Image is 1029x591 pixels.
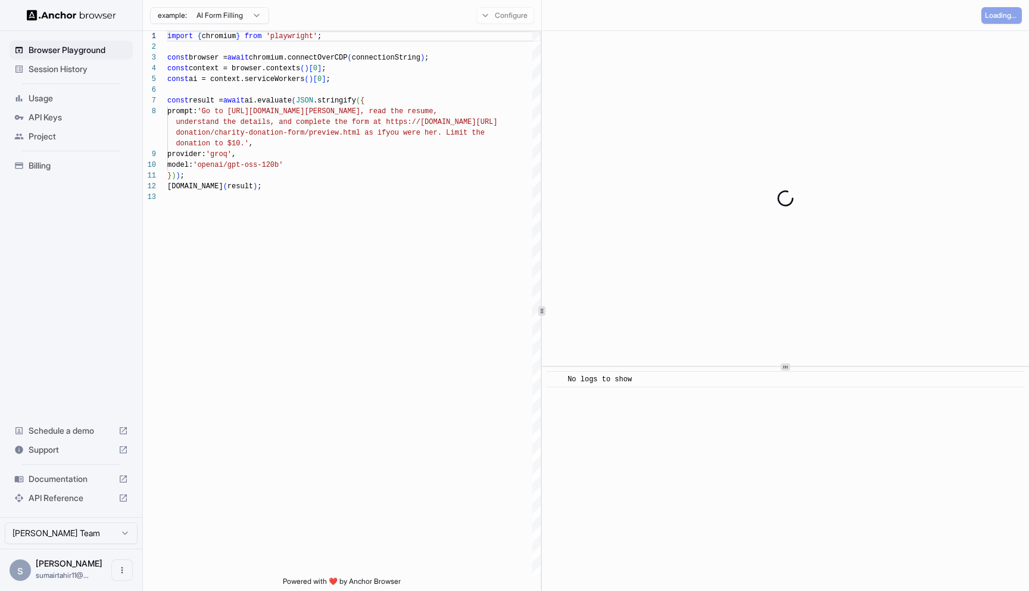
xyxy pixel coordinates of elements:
[167,54,189,62] span: const
[10,60,133,79] div: Session History
[553,374,559,385] span: ​
[36,558,102,568] span: sumair memon
[313,75,317,83] span: [
[202,32,236,41] span: chromium
[356,97,360,105] span: (
[143,106,156,117] div: 8
[167,150,206,158] span: provider:
[167,97,189,105] span: const
[304,75,308,83] span: (
[236,32,240,41] span: }
[189,54,227,62] span: browser =
[360,97,364,105] span: {
[249,139,253,148] span: ,
[29,425,114,437] span: Schedule a demo
[29,111,128,123] span: API Keys
[10,421,133,440] div: Schedule a demo
[386,129,485,137] span: you were her. Limit the
[29,130,128,142] span: Project
[245,32,262,41] span: from
[223,97,245,105] span: await
[189,97,223,105] span: result =
[197,107,377,116] span: 'Go to [URL][DOMAIN_NAME][PERSON_NAME], re
[29,444,114,456] span: Support
[167,75,189,83] span: const
[296,97,313,105] span: JSON
[176,118,390,126] span: understand the details, and complete the form at h
[249,54,348,62] span: chromium.connectOverCDP
[143,181,156,192] div: 12
[227,182,253,191] span: result
[143,95,156,106] div: 7
[143,192,156,203] div: 13
[223,182,227,191] span: (
[167,107,197,116] span: prompt:
[352,54,420,62] span: connectionString
[143,74,156,85] div: 5
[227,54,249,62] span: await
[143,170,156,181] div: 11
[29,44,128,56] span: Browser Playground
[10,108,133,127] div: API Keys
[253,182,257,191] span: )
[167,172,171,180] span: }
[143,42,156,52] div: 2
[143,85,156,95] div: 6
[29,492,114,504] span: API Reference
[189,64,300,73] span: context = browser.contexts
[304,64,308,73] span: )
[143,160,156,170] div: 10
[176,172,180,180] span: )
[27,10,116,21] img: Anchor Logo
[197,32,201,41] span: {
[322,75,326,83] span: ]
[143,63,156,74] div: 4
[167,64,189,73] span: const
[347,54,351,62] span: (
[283,577,401,591] span: Powered with ❤️ by Anchor Browser
[143,52,156,63] div: 3
[326,75,330,83] span: ;
[317,64,322,73] span: ]
[567,375,632,384] span: No logs to show
[167,182,223,191] span: [DOMAIN_NAME]
[206,150,232,158] span: 'groq'
[167,32,193,41] span: import
[245,97,292,105] span: ai.evaluate
[390,118,497,126] span: ttps://[DOMAIN_NAME][URL]
[193,161,283,169] span: 'openai/gpt-oss-120b'
[378,107,438,116] span: ad the resume,
[10,469,133,489] div: Documentation
[143,149,156,160] div: 9
[292,97,296,105] span: (
[10,489,133,508] div: API Reference
[313,64,317,73] span: 0
[420,54,425,62] span: )
[29,473,114,485] span: Documentation
[10,41,133,60] div: Browser Playground
[10,559,31,581] div: s
[176,139,248,148] span: donation to $10.'
[425,54,429,62] span: ;
[189,75,304,83] span: ai = context.serviceWorkers
[29,63,128,75] span: Session History
[10,89,133,108] div: Usage
[266,32,317,41] span: 'playwright'
[158,11,187,20] span: example:
[257,182,261,191] span: ;
[317,32,322,41] span: ;
[300,64,304,73] span: (
[111,559,133,581] button: Open menu
[180,172,185,180] span: ;
[10,156,133,175] div: Billing
[171,172,176,180] span: )
[10,127,133,146] div: Project
[313,97,356,105] span: .stringify
[29,92,128,104] span: Usage
[322,64,326,73] span: ;
[309,75,313,83] span: )
[317,75,322,83] span: 0
[167,161,193,169] span: model:
[309,64,313,73] span: [
[232,150,236,158] span: ,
